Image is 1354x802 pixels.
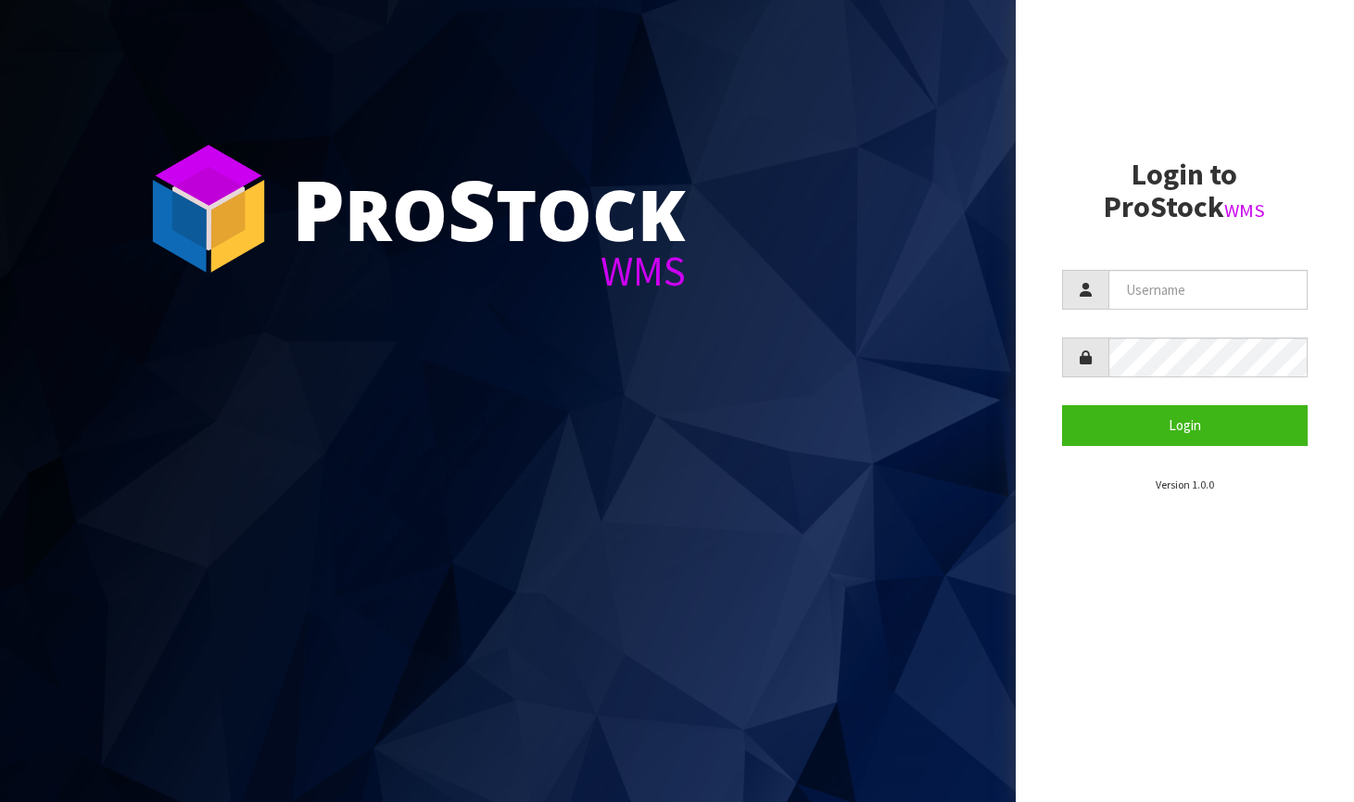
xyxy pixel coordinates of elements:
small: WMS [1224,198,1265,223]
input: Username [1108,270,1308,310]
span: P [292,152,345,265]
div: ro tock [292,167,686,250]
span: S [448,152,496,265]
h2: Login to ProStock [1062,159,1308,223]
small: Version 1.0.0 [1156,477,1214,491]
img: ProStock Cube [139,139,278,278]
div: WMS [292,250,686,292]
button: Login [1062,405,1308,445]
